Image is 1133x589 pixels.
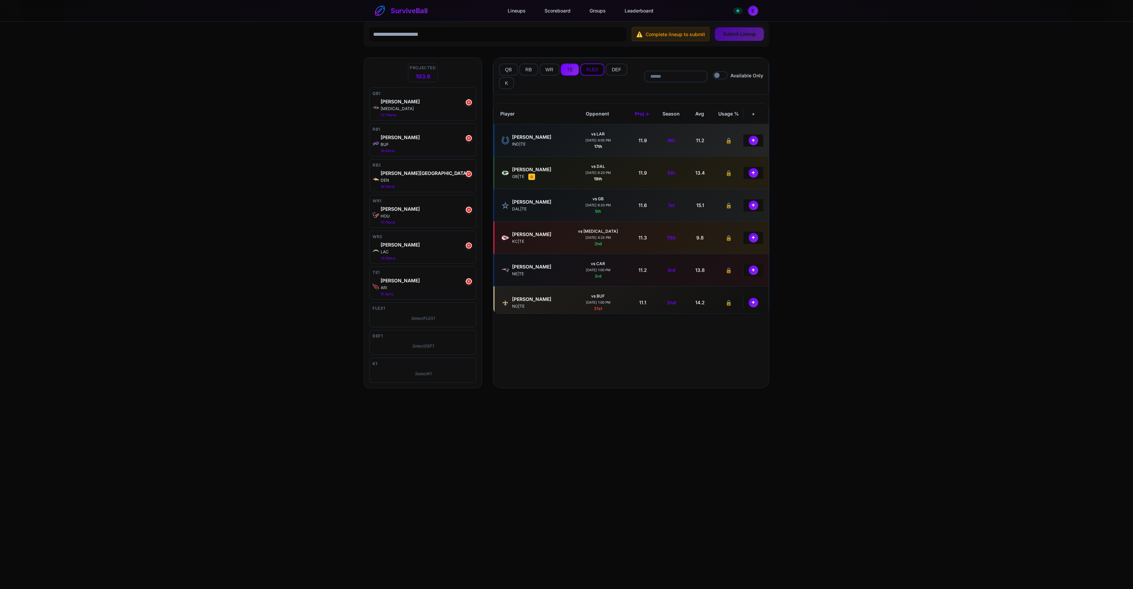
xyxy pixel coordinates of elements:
[586,267,610,273] div: [DATE] 1:00 PM
[381,213,473,219] div: HOU
[381,148,473,153] div: 18.01 proj
[580,63,604,76] button: FLEX
[748,5,758,16] button: Open profile menu
[372,333,473,339] div: DEF1
[372,234,473,240] div: WR2
[512,174,566,180] div: GB | TE
[594,176,602,181] span: 19th
[381,249,473,255] div: LAC
[668,137,675,144] span: 9th
[585,203,611,208] div: [DATE] 8:20 PM
[372,340,473,352] div: Select DEF1
[512,271,566,277] div: NE | TE
[686,233,715,242] div: 9.8
[381,277,473,284] div: Trey McBride
[725,266,732,274] span: 🔒
[512,206,566,212] div: DAL | TE
[372,140,379,147] img: BUF logo
[512,263,566,270] div: Hunter Henry
[585,138,611,143] div: [DATE] 4:05 PM
[372,313,473,324] div: Select FLEX1
[466,207,472,213] button: ×
[594,144,602,149] span: 17th
[725,136,732,145] span: 🔒
[466,278,472,284] button: ×
[501,169,509,177] img: GB logo
[725,201,732,209] span: 🔒
[578,228,618,234] div: vs [MEDICAL_DATA]
[539,63,559,76] button: WR
[372,248,379,254] img: LAC logo
[668,169,675,176] span: 5th
[372,91,473,97] div: QB1
[372,162,473,168] div: RB2
[585,170,611,175] div: [DATE] 8:20 PM
[594,306,602,311] span: 31st
[595,209,601,214] span: 5th
[512,133,566,140] div: Tyler Warren
[636,30,643,38] span: ⚠️
[501,201,509,209] img: DAL logo
[561,63,579,76] button: TE
[372,198,473,204] div: WR1
[749,201,758,210] button: +
[668,202,675,209] span: 1st
[628,168,657,178] div: 11.9
[381,134,473,141] div: James Cook
[686,298,715,307] div: 14.2
[725,234,732,242] span: 🔒
[372,305,473,311] div: FLEX1
[499,77,514,89] button: K
[502,4,531,17] a: Lineups
[501,266,509,274] img: NE logo
[381,142,473,148] div: BUF
[372,283,379,290] img: ARI logo
[606,63,627,76] button: DEF
[372,104,379,111] img: BAL logo
[501,299,509,307] img: NO logo
[375,5,428,16] a: SurviveBall
[519,63,538,76] button: RB
[372,212,379,219] img: HOU logo
[512,166,566,173] div: Tucker Kraft
[375,5,385,16] img: SurviveBall
[725,169,732,177] span: 🔒
[667,266,675,274] span: 3rd
[715,27,764,41] button: Submit Lineup
[372,270,473,276] div: TE1
[381,170,473,177] div: J.K. Dobbins
[730,72,763,79] span: Available Only
[410,65,436,71] span: Projected
[528,174,535,180] span: Sep 24: Kraft was limited at Wednesday's practice due to knee and elbow injuries.
[646,31,705,38] span: Complete lineup to submit
[381,177,473,183] div: DEN
[595,241,602,246] span: 2nd
[381,241,473,248] div: Keenan Allen
[667,299,676,306] span: 2nd
[595,274,601,279] span: 3rd
[512,198,566,205] div: Jake Ferguson
[381,98,473,105] div: Lamar Jackson
[591,131,605,137] div: vs LAR
[499,109,567,119] div: Player
[628,233,657,242] div: 11.3
[416,72,430,80] span: 103.6
[749,168,758,178] button: +
[686,168,715,178] div: 13.4
[381,205,473,212] div: Nico Collins
[372,176,379,183] img: DEN logo
[685,109,714,119] div: Avg
[512,231,566,238] div: Travis Kelce
[714,109,743,119] div: Usage %
[567,109,628,119] div: Opponent
[381,112,473,118] div: 22.76 proj
[584,4,611,17] a: Groups
[749,265,758,275] button: +
[593,196,604,202] div: vs GB
[619,4,659,17] a: Leaderboard
[512,296,566,303] div: Juwan Johnson
[585,235,611,240] div: [DATE] 4:25 PM
[372,126,473,132] div: RB1
[667,234,676,241] span: 11th
[466,242,472,249] button: ×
